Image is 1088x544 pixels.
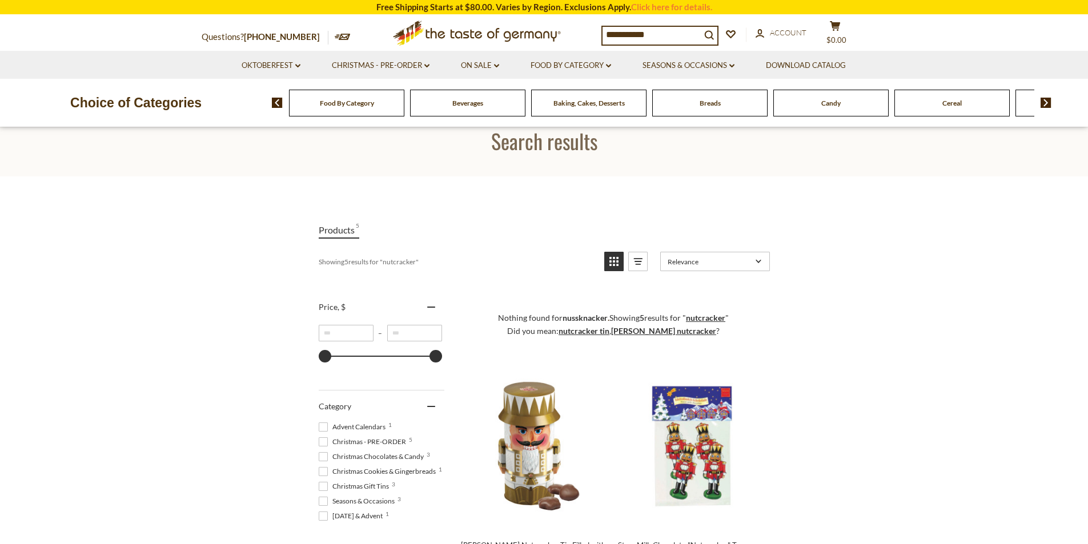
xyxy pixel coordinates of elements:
a: Click here for details. [631,2,712,12]
a: Sort options [660,252,770,271]
span: 3 [427,452,430,457]
span: Relevance [668,257,752,266]
img: next arrow [1041,98,1051,108]
span: Christmas Gift Tins [319,481,392,491]
span: Price [319,302,346,312]
a: Baking, Cakes, Desserts [553,99,625,107]
span: Advent Calendars [319,422,389,432]
b: 5 [640,313,644,323]
span: , $ [338,302,346,312]
span: Showing results for " " [609,313,729,323]
a: [PHONE_NUMBER] [244,31,320,42]
h1: Search results [35,128,1053,154]
a: Breads [700,99,721,107]
span: Did you mean: , ? [507,326,720,336]
a: Download Catalog [766,59,846,72]
img: Storz Milk Chocolate Nutcracker [616,370,768,522]
a: Seasons & Occasions [643,59,734,72]
span: Christmas Cookies & Gingerbreads [319,466,439,477]
span: 3 [398,496,401,502]
a: On Sale [461,59,499,72]
a: Oktoberfest [242,59,300,72]
p: Questions? [202,30,328,45]
span: Nothing found for [498,313,608,323]
a: Christmas - PRE-ORDER [332,59,429,72]
span: Christmas - PRE-ORDER [319,437,409,447]
a: Food By Category [531,59,611,72]
span: Seasons & Occasions [319,496,398,506]
a: Account [756,27,806,39]
span: Christmas Chocolates & Candy [319,452,427,462]
img: previous arrow [272,98,283,108]
span: 1 [388,422,392,428]
div: Showing results for " " [319,252,596,271]
div: . [459,300,768,349]
span: 1 [439,466,442,472]
span: – [374,329,387,337]
a: [PERSON_NAME] nutcracker [611,326,716,336]
span: Category [319,401,351,411]
b: nussknacker [563,313,608,323]
a: Candy [821,99,841,107]
span: Account [770,28,806,37]
a: Beverages [452,99,483,107]
a: nutcracker tin [559,326,609,336]
a: View list mode [628,252,648,271]
a: nutcracker [686,313,725,323]
span: 3 [392,481,395,487]
a: View grid mode [604,252,624,271]
b: 5 [344,257,348,266]
span: 5 [409,437,412,442]
img: Wicklein Nutcracker Tin Min Choco Lebkuchen [459,370,611,522]
span: [DATE] & Advent [319,511,386,521]
a: View Products Tab [319,222,359,239]
a: Cereal [942,99,962,107]
button: $0.00 [818,21,853,49]
span: $0.00 [826,35,846,45]
span: 1 [386,511,389,517]
input: Maximum value [387,325,442,341]
a: Food By Category [320,99,374,107]
input: Minimum value [319,325,374,341]
span: 5 [356,222,359,237]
